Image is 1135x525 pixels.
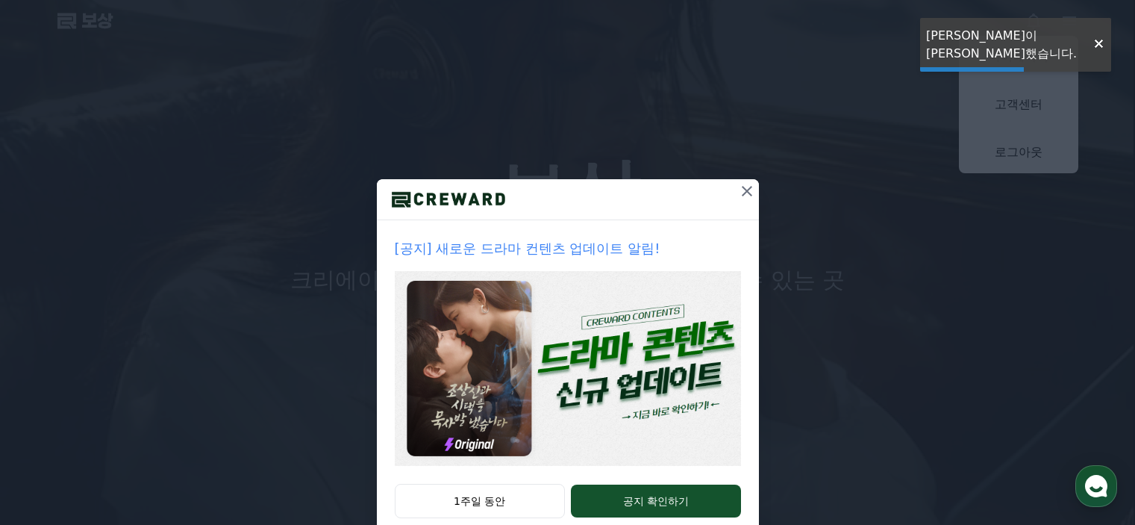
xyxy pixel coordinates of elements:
[454,495,505,507] font: 1주일 동안
[377,188,520,211] img: 심벌 마크
[395,240,660,256] font: [공지] 새로운 드라마 컨텐츠 업데이트 알림!
[395,238,741,466] a: [공지] 새로운 드라마 컨텐츠 업데이트 알림!
[395,484,566,518] button: 1주일 동안
[623,495,689,507] font: 공지 확인하기
[571,485,740,518] button: 공지 확인하기
[395,271,741,466] img: 팝업 썸네일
